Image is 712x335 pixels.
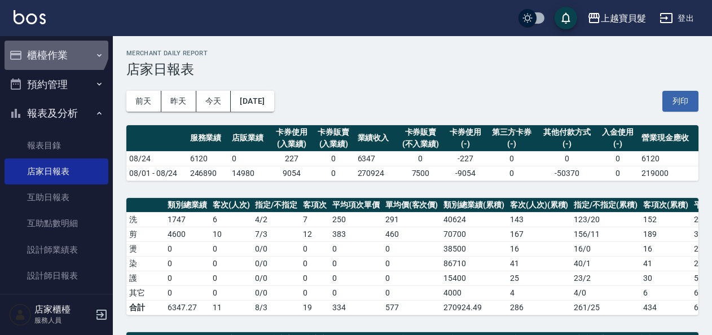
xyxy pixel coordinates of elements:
td: 25 [507,271,572,285]
h5: 店家櫃檯 [34,304,92,315]
th: 類別總業績(累積) [441,198,507,213]
td: 合計 [126,300,165,315]
td: 434 [640,300,691,315]
td: 152 [640,212,691,227]
h3: 店家日報表 [126,61,698,77]
td: 40624 [441,212,507,227]
button: 報表及分析 [5,99,108,128]
td: 291 [383,212,441,227]
th: 單均價(客次價) [383,198,441,213]
td: 0 [300,256,329,271]
td: 0 [229,151,271,166]
td: 0 [210,285,253,300]
button: 前天 [126,91,161,112]
div: (入業績) [315,138,351,150]
td: 0 [210,271,253,285]
td: 0 [210,241,253,256]
td: 0 [300,271,329,285]
td: 219000 [639,166,698,180]
a: 設計師日報表 [5,263,108,289]
td: 7 / 3 [252,227,300,241]
th: 平均項次單價 [329,198,383,213]
button: save [555,7,577,29]
td: 41 [640,256,691,271]
td: 16 [507,241,572,256]
td: 16 / 0 [571,241,640,256]
td: 167 [507,227,572,241]
th: 業績收入 [355,125,397,152]
td: 4 / 2 [252,212,300,227]
td: 12 [300,227,329,241]
button: 昨天 [161,91,196,112]
button: [DATE] [231,91,274,112]
td: 334 [329,300,383,315]
td: 0 [537,151,597,166]
td: 0 [597,166,639,180]
td: 14980 [229,166,271,180]
td: 0 [300,285,329,300]
td: 08/01 - 08/24 [126,166,187,180]
div: (不入業績) [399,138,442,150]
div: (-) [600,138,636,150]
div: (-) [489,138,534,150]
td: 270924 [355,166,397,180]
td: 6347.27 [165,300,210,315]
td: 23 / 2 [571,271,640,285]
td: 0 [165,241,210,256]
div: 卡券販賣 [315,126,351,138]
td: 143 [507,212,572,227]
td: 270924.49 [441,300,507,315]
td: 250 [329,212,383,227]
div: (-) [540,138,594,150]
td: 0 [329,285,383,300]
td: 1747 [165,212,210,227]
td: 577 [383,300,441,315]
td: 0 [383,271,441,285]
td: 41 [507,256,572,271]
td: 460 [383,227,441,241]
td: 0 [165,271,210,285]
h2: Merchant Daily Report [126,50,698,57]
td: 4000 [441,285,507,300]
td: 189 [640,227,691,241]
th: 客次(人次) [210,198,253,213]
td: 0 [329,241,383,256]
td: 6120 [187,151,229,166]
div: (-) [447,138,484,150]
td: 123 / 20 [571,212,640,227]
td: -9054 [445,166,486,180]
a: 報表目錄 [5,133,108,158]
button: 櫃檯作業 [5,41,108,70]
th: 客項次 [300,198,329,213]
button: 登出 [655,8,698,29]
td: 4 [507,285,572,300]
td: 4 / 0 [571,285,640,300]
td: 0 [210,256,253,271]
td: 19 [300,300,329,315]
div: 卡券使用 [274,126,310,138]
td: 0 [383,241,441,256]
td: -50370 [537,166,597,180]
td: 6347 [355,151,397,166]
td: 0 [397,151,445,166]
td: 洗 [126,212,165,227]
td: 383 [329,227,383,241]
td: 0 [313,166,354,180]
th: 指定/不指定(累積) [571,198,640,213]
a: 設計師業績表 [5,237,108,263]
th: 類別總業績 [165,198,210,213]
td: 燙 [126,241,165,256]
td: 246890 [187,166,229,180]
div: 上越寶貝髮 [601,11,646,25]
td: 0 [165,256,210,271]
td: 其它 [126,285,165,300]
td: 30 [640,271,691,285]
td: 7500 [397,166,445,180]
div: 卡券使用 [447,126,484,138]
td: 染 [126,256,165,271]
td: 0 [486,151,537,166]
td: 38500 [441,241,507,256]
td: 0 [383,285,441,300]
button: 列印 [662,91,698,112]
th: 客次(人次)(累積) [507,198,572,213]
